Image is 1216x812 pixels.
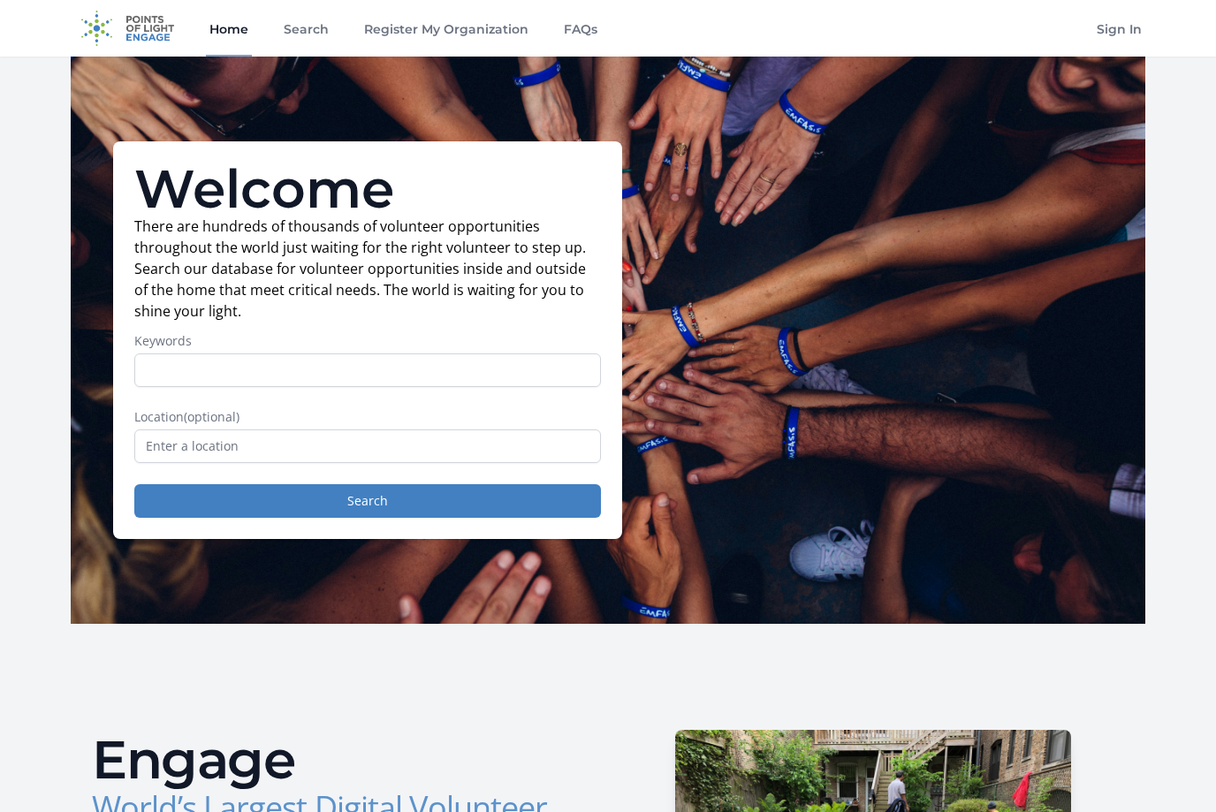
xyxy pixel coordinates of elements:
button: Search [134,484,601,518]
p: There are hundreds of thousands of volunteer opportunities throughout the world just waiting for ... [134,216,601,322]
label: Location [134,408,601,426]
label: Keywords [134,332,601,350]
h1: Welcome [134,163,601,216]
span: (optional) [184,408,239,425]
h2: Engage [92,733,594,786]
input: Enter a location [134,429,601,463]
